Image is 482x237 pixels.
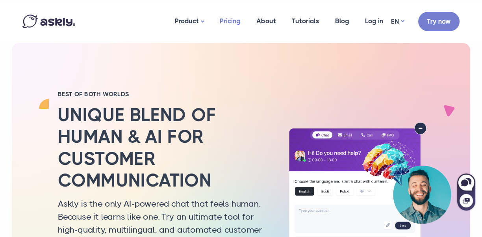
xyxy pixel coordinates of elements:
[58,90,271,98] h2: BEST OF BOTH WORLDS
[58,104,271,191] h2: Unique blend of human & AI for customer communication
[391,16,404,27] a: EN
[327,2,357,40] a: Blog
[22,15,75,28] img: Askly
[248,2,284,40] a: About
[456,172,476,211] iframe: Askly chat
[418,12,460,31] a: Try now
[357,2,391,40] a: Log in
[212,2,248,40] a: Pricing
[284,2,327,40] a: Tutorials
[167,2,212,41] a: Product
